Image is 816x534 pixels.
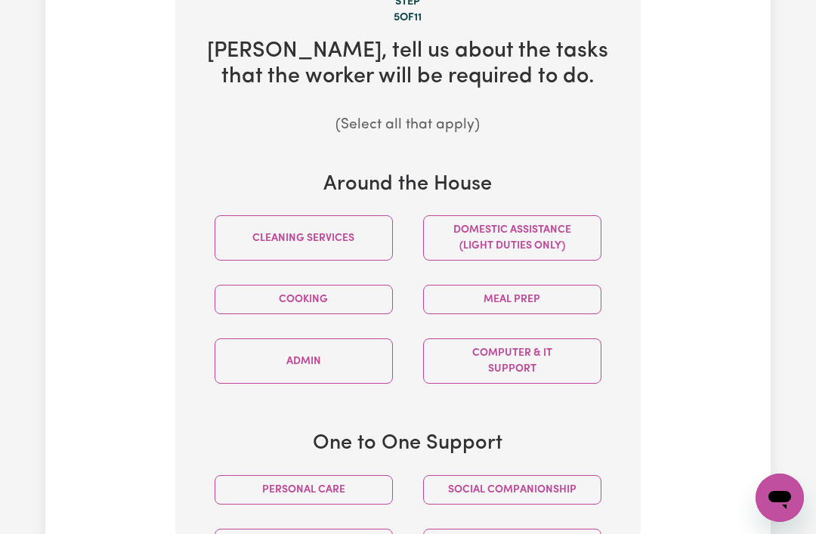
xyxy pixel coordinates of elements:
[423,215,601,261] button: Domestic assistance (light duties only)
[199,39,617,91] h2: [PERSON_NAME] , tell us about the tasks that the worker will be required to do.
[199,432,617,457] h3: One to One Support
[215,338,393,384] button: Admin
[215,475,393,505] button: Personal care
[199,10,617,26] div: 5 of 11
[423,338,601,384] button: Computer & IT Support
[199,173,617,198] h3: Around the House
[215,215,393,261] button: Cleaning services
[423,285,601,314] button: Meal prep
[423,475,601,505] button: Social companionship
[756,474,804,522] iframe: Button to launch messaging window
[215,285,393,314] button: Cooking
[199,115,617,137] p: (Select all that apply)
